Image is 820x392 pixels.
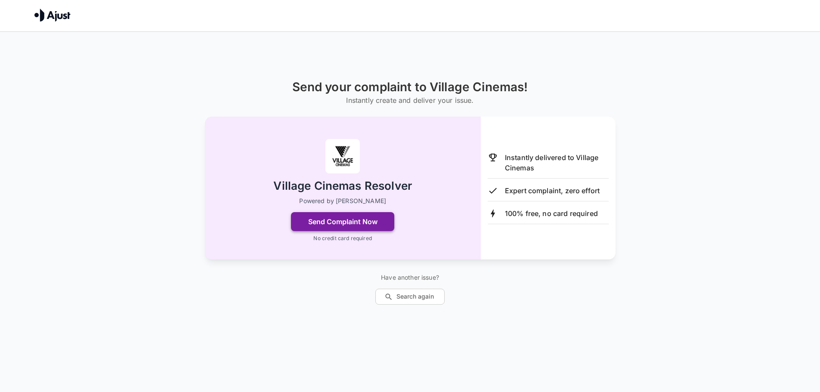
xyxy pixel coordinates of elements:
[299,197,386,205] p: Powered by [PERSON_NAME]
[505,185,600,196] p: Expert complaint, zero effort
[292,80,528,94] h1: Send your complaint to Village Cinemas!
[273,179,412,194] h2: Village Cinemas Resolver
[291,212,394,231] button: Send Complaint Now
[313,235,371,242] p: No credit card required
[325,139,360,173] img: Village Cinemas
[505,152,609,173] p: Instantly delivered to Village Cinemas
[375,289,445,305] button: Search again
[292,94,528,106] h6: Instantly create and deliver your issue.
[34,9,71,22] img: Ajust
[505,208,598,219] p: 100% free, no card required
[375,273,445,282] p: Have another issue?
